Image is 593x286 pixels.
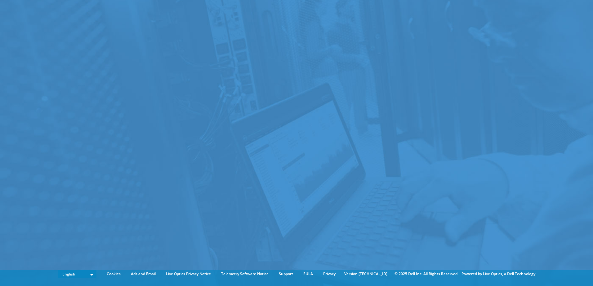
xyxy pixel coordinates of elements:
a: Privacy [319,271,340,277]
li: © 2025 Dell Inc. All Rights Reserved [391,271,461,277]
a: Live Optics Privacy Notice [161,271,216,277]
li: Powered by Live Optics, a Dell Technology [461,271,535,277]
a: EULA [299,271,318,277]
a: Ads and Email [126,271,160,277]
li: Version [TECHNICAL_ID] [341,271,390,277]
a: Support [274,271,298,277]
a: Cookies [102,271,125,277]
a: Telemetry Software Notice [216,271,273,277]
